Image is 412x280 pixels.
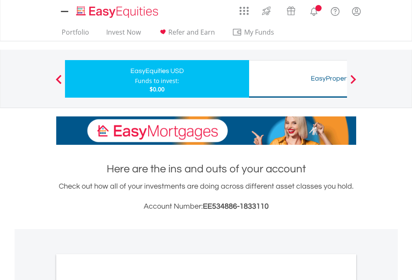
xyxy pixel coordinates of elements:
a: FAQ's and Support [325,2,346,19]
h1: Here are the ins and outs of your account [56,161,356,177]
img: EasyMortage Promotion Banner [56,116,356,145]
img: vouchers-v2.svg [284,4,298,18]
a: Home page [73,2,162,19]
a: Portfolio [58,28,92,41]
div: EasyEquities USD [70,65,244,77]
div: Check out how all of your investments are doing across different asset classes you hold. [56,181,356,212]
a: Vouchers [279,2,303,18]
span: Refer and Earn [168,28,215,37]
span: EE534886-1833110 [203,202,269,210]
a: Refer and Earn [155,28,218,41]
a: AppsGrid [234,2,254,15]
h3: Account Number: [56,201,356,212]
a: Invest Now [103,28,144,41]
span: $0.00 [150,85,165,93]
div: Funds to invest: [135,77,179,85]
a: Notifications [303,2,325,19]
span: My Funds [232,27,287,38]
button: Previous [50,79,67,87]
img: EasyEquities_Logo.png [75,5,162,19]
a: My Profile [346,2,367,20]
img: grid-menu-icon.svg [240,6,249,15]
button: Next [345,79,362,87]
img: thrive-v2.svg [260,4,273,18]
